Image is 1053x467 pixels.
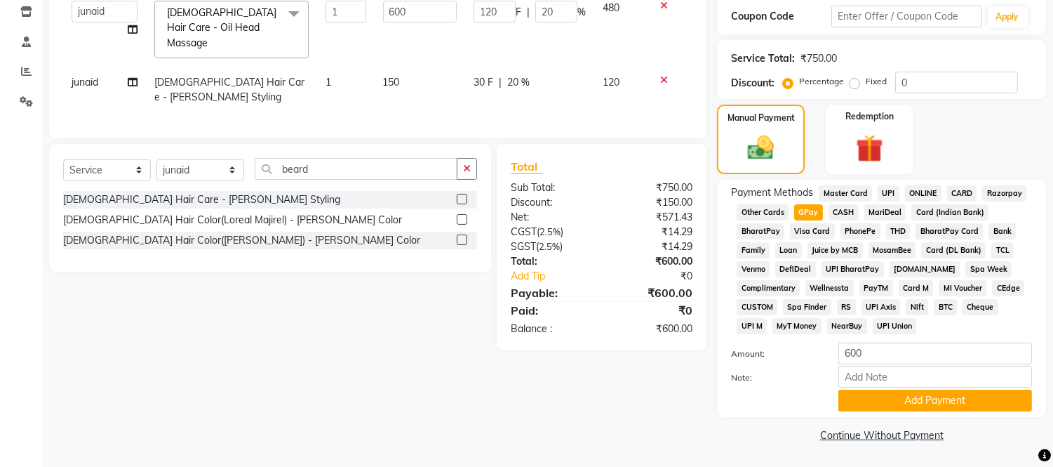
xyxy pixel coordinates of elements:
[63,233,420,248] div: [DEMOGRAPHIC_DATA] Hair Color([PERSON_NAME]) - [PERSON_NAME] Color
[737,204,789,221] span: Other Cards
[886,223,911,239] span: THD
[947,185,977,202] span: CARD
[731,185,813,200] span: Payment Methods
[167,6,276,49] span: [DEMOGRAPHIC_DATA] Hair Care - Oil Head Massage
[915,223,983,239] span: BharatPay Card
[831,6,981,27] input: Enter Offer / Coupon Code
[800,51,837,66] div: ₹750.00
[805,280,854,296] span: Wellnessta
[899,280,934,296] span: Card M
[819,185,872,202] span: Master Card
[602,210,704,225] div: ₹571.43
[603,1,619,14] span: 480
[602,195,704,210] div: ₹150.00
[799,75,844,88] label: Percentage
[772,318,821,334] span: MyT Money
[739,133,782,163] img: _cash.svg
[500,322,602,336] div: Balance :
[737,242,770,258] span: Family
[602,254,704,269] div: ₹600.00
[873,318,917,334] span: UPI Union
[720,371,828,384] label: Note:
[500,225,602,239] div: ( )
[720,428,1043,443] a: Continue Without Payment
[905,185,941,202] span: ONLINE
[868,242,916,258] span: MosamBee
[474,75,493,90] span: 30 F
[829,204,859,221] span: CASH
[500,302,602,319] div: Paid:
[500,239,602,254] div: ( )
[847,131,892,166] img: _gift.svg
[602,225,704,239] div: ₹14.29
[838,343,1032,364] input: Amount
[890,261,960,277] span: [DOMAIN_NAME]
[906,299,928,315] span: Nift
[511,159,543,174] span: Total
[737,318,767,334] span: UPI M
[619,269,704,284] div: ₹0
[539,226,561,237] span: 2.5%
[499,75,502,90] span: |
[775,261,816,277] span: DefiDeal
[602,180,704,195] div: ₹750.00
[845,110,894,123] label: Redemption
[807,242,863,258] span: Juice by MCB
[516,5,521,20] span: F
[500,254,602,269] div: Total:
[934,299,957,315] span: BTC
[965,261,1012,277] span: Spa Week
[827,318,867,334] span: NearBuy
[255,158,457,180] input: Search or Scan
[720,348,828,360] label: Amount:
[878,185,899,202] span: UPI
[866,75,887,88] label: Fixed
[963,299,998,315] span: Cheque
[790,223,835,239] span: Visa Card
[737,299,777,315] span: CUSTOM
[539,241,560,252] span: 2.5%
[859,280,893,296] span: PayTM
[861,299,901,315] span: UPI Axis
[840,223,880,239] span: PhonePe
[821,261,884,277] span: UPI BharatPay
[602,239,704,254] div: ₹14.29
[511,225,537,238] span: CGST
[383,76,400,88] span: 150
[988,6,1028,27] button: Apply
[63,213,402,228] div: [DEMOGRAPHIC_DATA] Hair Color(Loreal Majirel) - [PERSON_NAME] Color
[838,390,1032,412] button: Add Payment
[731,9,831,24] div: Coupon Code
[63,192,340,207] div: [DEMOGRAPHIC_DATA] Hair Care - [PERSON_NAME] Styling
[939,280,986,296] span: MI Voucher
[500,195,602,210] div: Discount:
[911,204,988,221] span: Card (Indian Bank)
[737,223,784,239] span: BharatPay
[602,322,704,336] div: ₹600.00
[992,280,1024,296] span: CEdge
[731,76,774,91] div: Discount:
[727,112,795,124] label: Manual Payment
[603,76,619,88] span: 120
[988,223,1016,239] span: Bank
[991,242,1014,258] span: TCL
[577,5,586,20] span: %
[154,76,304,103] span: [DEMOGRAPHIC_DATA] Hair Care - [PERSON_NAME] Styling
[511,240,536,253] span: SGST
[838,366,1032,388] input: Add Note
[500,284,602,301] div: Payable:
[921,242,986,258] span: Card (DL Bank)
[794,204,823,221] span: GPay
[864,204,906,221] span: MariDeal
[326,76,331,88] span: 1
[837,299,856,315] span: RS
[731,51,795,66] div: Service Total:
[737,261,770,277] span: Venmo
[500,210,602,225] div: Net:
[507,75,530,90] span: 20 %
[783,299,831,315] span: Spa Finder
[737,280,800,296] span: Complimentary
[775,242,802,258] span: Loan
[527,5,530,20] span: |
[208,37,214,49] a: x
